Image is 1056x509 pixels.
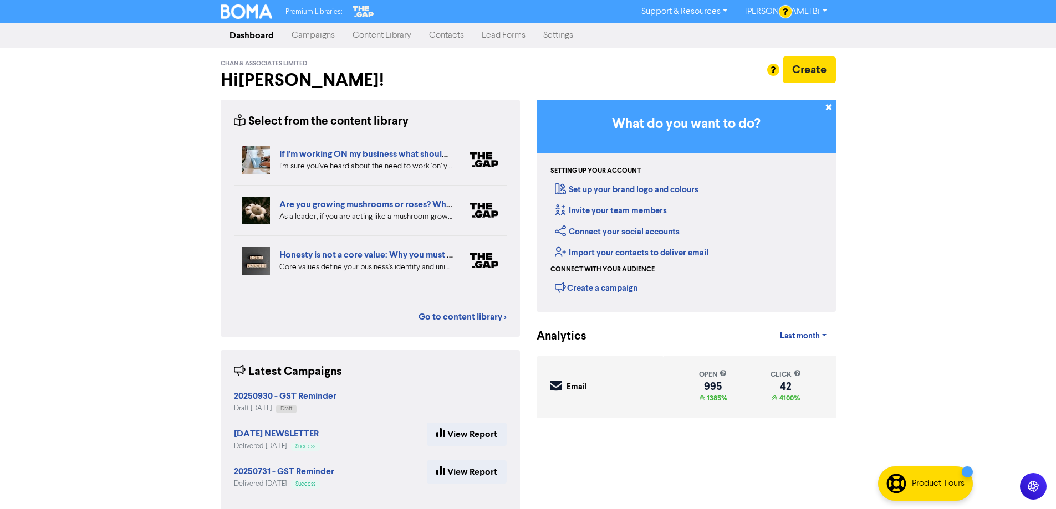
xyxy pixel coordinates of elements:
[279,148,492,160] a: If I’m working ON my business what should I be doing?
[234,403,336,414] div: Draft [DATE]
[537,100,836,312] div: Getting Started in BOMA
[279,249,515,260] a: Honesty is not a core value: Why you must dare to stand out
[705,394,727,403] span: 1385%
[285,8,342,16] span: Premium Libraries:
[699,382,727,391] div: 995
[221,24,283,47] a: Dashboard
[555,227,680,237] a: Connect your social accounts
[470,152,498,167] img: thegap
[279,199,629,210] a: Are you growing mushrooms or roses? Why you should lead like a gardener, not a grower
[279,261,453,273] div: Core values define your business's identity and uniqueness. Focusing on distinct values that refl...
[234,392,336,401] a: 20250930 - GST Reminder
[234,467,334,476] a: 20250731 - GST Reminder
[550,265,655,275] div: Connect with your audience
[473,24,534,47] a: Lead Forms
[553,116,819,132] h3: What do you want to do?
[783,56,836,83] button: Create
[427,423,507,446] a: View Report
[234,430,319,439] a: [DATE] NEWSLETTER
[555,205,667,216] a: Invite your team members
[632,3,736,20] a: Support & Resources
[221,70,520,91] h2: Hi [PERSON_NAME] !
[234,113,409,130] div: Select from the content library
[234,466,334,477] strong: 20250731 - GST Reminder
[555,248,708,258] a: Import your contacts to deliver email
[279,211,453,223] div: As a leader, if you are acting like a mushroom grower you’re unlikely to have a clear plan yourse...
[777,394,800,403] span: 4100%
[555,184,698,195] a: Set up your brand logo and colours
[537,328,573,345] div: Analytics
[550,166,641,176] div: Setting up your account
[771,369,801,380] div: click
[470,203,498,218] img: thegap
[295,444,315,449] span: Success
[279,161,453,172] div: I’m sure you’ve heard about the need to work ‘on’ your business as well as working ‘in’ your busi...
[771,382,801,391] div: 42
[567,381,587,394] div: Email
[419,310,507,323] a: Go to content library >
[344,24,420,47] a: Content Library
[780,331,820,341] span: Last month
[234,390,336,402] strong: 20250930 - GST Reminder
[280,406,292,412] span: Draft
[699,369,727,380] div: open
[420,24,473,47] a: Contacts
[534,24,582,47] a: Settings
[736,3,835,20] a: [PERSON_NAME] Bi
[427,460,507,484] a: View Report
[234,441,320,451] div: Delivered [DATE]
[234,363,342,381] div: Latest Campaigns
[234,428,319,439] strong: [DATE] NEWSLETTER
[351,4,375,19] img: The Gap
[295,481,315,487] span: Success
[771,325,835,347] a: Last month
[470,253,498,268] img: thegap
[221,4,273,19] img: BOMA Logo
[234,479,334,489] div: Delivered [DATE]
[555,279,637,296] div: Create a campaign
[1001,456,1056,509] iframe: Chat Widget
[221,60,307,68] span: Chan & Associates Limited
[283,24,344,47] a: Campaigns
